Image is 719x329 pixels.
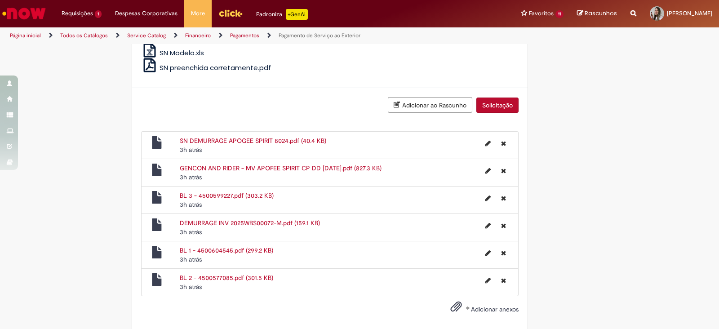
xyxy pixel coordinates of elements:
[471,306,519,314] span: Adicionar anexos
[160,63,271,72] span: SN preenchida corretamente.pdf
[480,273,496,288] button: Editar nome de arquivo BL 2 - 4500577085.pdf
[448,298,464,319] button: Adicionar anexos
[667,9,712,17] span: [PERSON_NAME]
[180,283,202,291] time: 30/09/2025 08:54:15
[180,246,273,254] a: BL 1 - 4500604545.pdf (299.2 KB)
[496,218,511,233] button: Excluir DEMURRAGE INV 2025WBS00072-M.pdf
[180,191,274,200] a: BL 3 - 4500599227.pdf (303.2 KB)
[218,6,243,20] img: click_logo_yellow_360x200.png
[115,9,178,18] span: Despesas Corporativas
[496,164,511,178] button: Excluir GENCON AND RIDER - MV APOFEE SPIRIT CP DD 25.10.24.pdf
[496,191,511,205] button: Excluir BL 3 - 4500599227.pdf
[388,97,472,113] button: Adicionar ao Rascunho
[7,27,473,44] ul: Trilhas de página
[1,4,47,22] img: ServiceNow
[180,274,273,282] a: BL 2 - 4500577085.pdf (301.5 KB)
[180,164,382,172] a: GENCON AND RIDER - MV APOFEE SPIRIT CP DD [DATE].pdf (827.3 KB)
[127,32,166,39] a: Service Catalog
[180,255,202,263] time: 30/09/2025 08:54:15
[496,273,511,288] button: Excluir BL 2 - 4500577085.pdf
[180,146,202,154] span: 3h atrás
[555,10,564,18] span: 11
[180,228,202,236] span: 3h atrás
[480,164,496,178] button: Editar nome de arquivo GENCON AND RIDER - MV APOFEE SPIRIT CP DD 25.10.24.pdf
[256,9,308,20] div: Padroniza
[529,9,554,18] span: Favoritos
[141,63,271,72] a: SN preenchida corretamente.pdf
[191,9,205,18] span: More
[180,255,202,263] span: 3h atrás
[10,32,41,39] a: Página inicial
[180,228,202,236] time: 30/09/2025 08:54:16
[230,32,259,39] a: Pagamentos
[180,173,202,181] time: 30/09/2025 08:54:17
[185,32,211,39] a: Financeiro
[180,200,202,209] span: 3h atrás
[286,9,308,20] p: +GenAi
[141,48,204,58] a: SN Modelo.xls
[180,283,202,291] span: 3h atrás
[180,146,202,154] time: 30/09/2025 08:54:18
[95,10,102,18] span: 1
[60,32,108,39] a: Todos os Catálogos
[496,136,511,151] button: Excluir SN DEMURRAGE APOGEE SPIRIT 8024.pdf
[480,246,496,260] button: Editar nome de arquivo BL 1 - 4500604545.pdf
[180,200,202,209] time: 30/09/2025 08:54:16
[480,191,496,205] button: Editar nome de arquivo BL 3 - 4500599227.pdf
[180,219,320,227] a: DEMURRAGE INV 2025WBS00072-M.pdf (159.1 KB)
[62,9,93,18] span: Requisições
[180,137,326,145] a: SN DEMURRAGE APOGEE SPIRIT 8024.pdf (40.4 KB)
[480,136,496,151] button: Editar nome de arquivo SN DEMURRAGE APOGEE SPIRIT 8024.pdf
[480,218,496,233] button: Editar nome de arquivo DEMURRAGE INV 2025WBS00072-M.pdf
[476,98,519,113] button: Solicitação
[585,9,617,18] span: Rascunhos
[279,32,360,39] a: Pagamento de Serviço ao Exterior
[180,173,202,181] span: 3h atrás
[496,246,511,260] button: Excluir BL 1 - 4500604545.pdf
[577,9,617,18] a: Rascunhos
[160,48,204,58] span: SN Modelo.xls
